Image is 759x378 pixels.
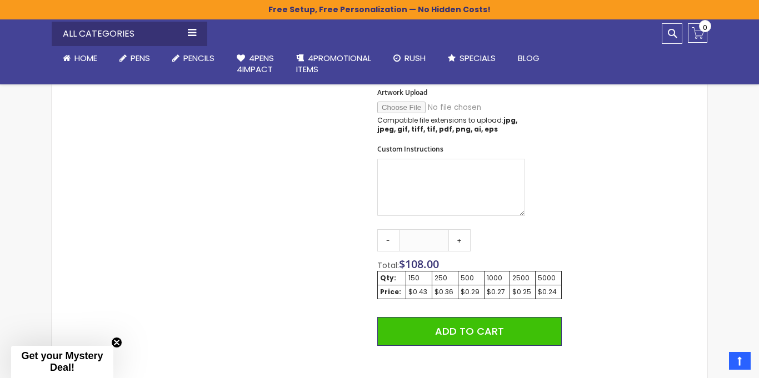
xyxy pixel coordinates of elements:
a: Specials [437,46,507,70]
strong: jpg, jpeg, gif, tiff, tif, pdf, png, ai, eps [377,115,517,134]
a: Pens [108,46,161,70]
span: Artwork Upload [377,88,427,97]
div: 1000 [487,274,507,283]
strong: Qty: [380,273,396,283]
div: $0.27 [487,288,507,296]
a: Home [52,46,108,70]
span: Blog [518,52,540,64]
a: + [448,229,471,251]
button: Add to Cart [377,317,562,346]
a: Pencils [161,46,226,70]
span: Custom Instructions [377,144,443,154]
span: 4PROMOTIONAL ITEMS [296,52,371,75]
span: 4Pens 4impact [237,52,274,75]
span: 108.00 [405,256,439,271]
div: All Categories [52,22,207,46]
a: 4PROMOTIONALITEMS [285,46,382,82]
div: $0.24 [538,288,559,296]
div: 2500 [512,274,533,283]
a: 4Pens4impact [226,46,285,82]
span: Pencils [183,52,214,64]
div: $0.36 [435,288,456,296]
div: 500 [461,274,482,283]
div: 250 [435,274,456,283]
span: Rush [405,52,426,64]
div: 150 [408,274,430,283]
span: Get your Mystery Deal! [21,350,103,373]
span: Add to Cart [435,324,504,338]
a: 0 [688,23,707,43]
button: Close teaser [111,337,122,348]
span: Home [74,52,97,64]
div: $0.25 [512,288,533,296]
a: - [377,229,400,251]
a: Top [729,352,751,370]
strong: Price: [380,287,401,296]
div: Get your Mystery Deal!Close teaser [11,346,113,378]
span: Specials [460,52,496,64]
a: Rush [382,46,437,70]
span: Pens [131,52,150,64]
div: $0.29 [461,288,482,296]
div: $0.43 [408,288,430,296]
span: 0 [703,22,707,33]
div: 5000 [538,274,559,283]
p: Compatible file extensions to upload: [377,116,525,134]
span: $ [399,256,439,271]
a: Blog [507,46,551,70]
span: Total: [377,260,399,271]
